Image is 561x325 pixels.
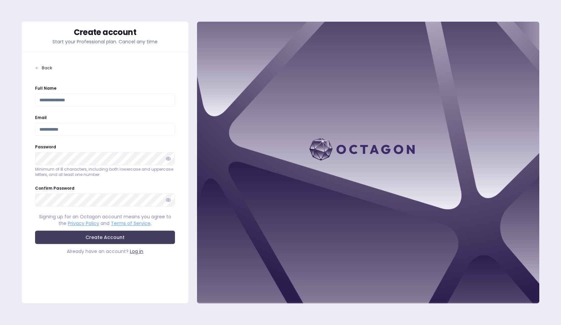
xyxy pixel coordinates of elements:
[35,115,47,120] label: Email
[35,167,175,177] p: Minimum of 8 characters, including both lowercase and uppercase letters, and at least one number.
[68,220,99,227] a: Privacy Policy
[35,38,175,45] p: Start your Professional plan. Cancel any time
[35,144,56,150] label: Password
[111,220,151,227] a: Terms of Service
[35,213,175,227] div: Signing up for an Octagon account means you agree to the and .
[35,85,56,91] label: Full Name
[35,65,175,71] a: Back
[42,65,52,71] span: Back
[35,185,74,191] label: Confirm Password
[35,28,175,36] div: Create account
[35,231,175,244] button: Create Account
[35,248,175,255] div: Already have an account?
[130,248,143,255] a: Log in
